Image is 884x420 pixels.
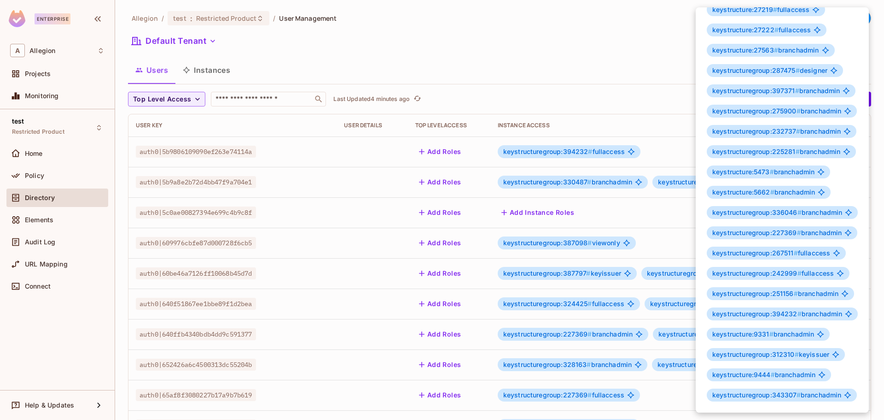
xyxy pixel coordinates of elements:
[712,148,800,155] span: keystructuregroup:225281
[712,148,840,155] span: branchadmin
[712,168,814,176] span: branchadmin
[712,188,774,196] span: keystructure:5662
[712,290,838,297] span: branchadmin
[771,371,775,379] span: #
[712,331,814,338] span: branchadmin
[712,66,800,74] span: keystructuregroup:287475
[712,67,827,74] span: designer
[797,269,802,277] span: #
[796,127,800,135] span: #
[712,350,799,358] span: keystructuregroup:312310
[712,107,841,115] span: branchadmin
[712,310,802,318] span: keystructuregroup:394232
[712,351,829,358] span: keyissuer
[712,330,773,338] span: keystructure:9331
[712,208,802,216] span: keystructuregroup:336046
[712,128,841,135] span: branchadmin
[774,46,778,54] span: #
[712,229,842,237] span: branchadmin
[712,46,778,54] span: keystructure:27563
[712,127,800,135] span: keystructuregroup:232737
[712,229,801,237] span: keystructuregroup:227369
[794,249,798,257] span: #
[712,87,799,95] span: keystructuregroup:397371
[712,6,777,13] span: keystructure:27219
[712,47,819,54] span: branchadmin
[712,168,774,176] span: keystructure:5473
[712,310,842,318] span: branchadmin
[797,391,801,399] span: #
[712,371,775,379] span: keystructure:9444
[712,290,798,297] span: keystructuregroup:251156
[712,249,830,257] span: fullaccess
[712,87,840,95] span: branchadmin
[712,107,801,115] span: keystructuregroup:275900
[795,87,799,95] span: #
[797,229,801,237] span: #
[773,6,777,13] span: #
[796,66,800,74] span: #
[712,26,779,34] span: keystructure:27222
[794,290,798,297] span: #
[797,310,802,318] span: #
[774,26,779,34] span: #
[712,371,815,379] span: branchadmin
[712,391,801,399] span: keystructuregroup:343307
[712,249,798,257] span: keystructuregroup:267511
[712,189,815,196] span: branchadmin
[796,148,800,155] span: #
[712,269,802,277] span: keystructuregroup:242999
[797,107,801,115] span: #
[712,391,841,399] span: branchadmin
[770,188,774,196] span: #
[795,350,799,358] span: #
[769,330,773,338] span: #
[712,209,842,216] span: branchadmin
[712,26,811,34] span: fullaccess
[712,270,834,277] span: fullaccess
[712,6,809,13] span: fullaccess
[770,168,774,176] span: #
[797,208,802,216] span: #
